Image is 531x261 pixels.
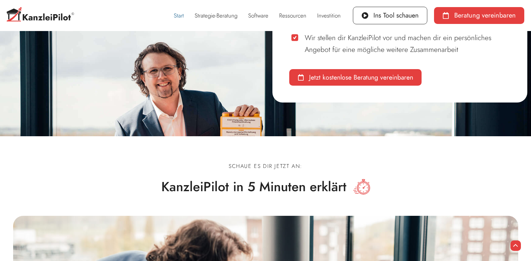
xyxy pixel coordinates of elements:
[7,7,74,24] img: Kanzleipilot-Logo-C
[373,12,419,19] span: Ins Tool schauen
[161,177,346,196] span: KanzleiPilot in 5 Minuten erklärt
[229,162,302,170] span: Schaue es dir jetzt an:
[168,8,189,23] a: Start
[168,8,346,23] nav: Menü
[454,12,516,19] span: Beratung vereinbaren
[243,8,274,23] a: Software
[353,7,427,24] a: Ins Tool schauen
[289,69,422,86] a: Jetzt kostenlose Beratung vereinbaren
[434,7,524,24] a: Beratung vereinbaren
[309,74,413,81] span: Jetzt kostenlose Beratung vereinbaren
[303,32,510,55] span: Wir stellen dir KanzleiPilot vor und machen dir ein persönliches Angebot für eine mögliche weiter...
[274,8,312,23] a: Ressourcen
[312,8,346,23] a: Investition
[189,8,243,23] a: Strategie-Beratung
